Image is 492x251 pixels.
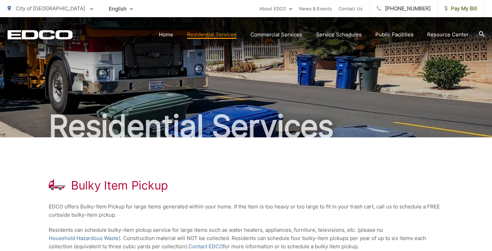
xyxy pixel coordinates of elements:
[316,31,362,39] a: Service Schedules
[339,4,363,13] a: Contact Us
[250,31,302,39] a: Commercial Services
[104,3,138,15] span: English
[259,4,292,13] a: About EDCO
[49,226,443,251] p: Residents can schedule bulky-item pickup service for large items such as water heaters, appliance...
[375,31,413,39] a: Public Facilities
[8,30,73,39] a: EDCD logo. Return to the homepage.
[187,31,237,39] a: Residential Services
[159,31,173,39] a: Home
[16,5,85,12] span: City of [GEOGRAPHIC_DATA]
[445,4,477,13] span: Pay My Bill
[49,234,119,242] a: Household Hazardous Waste
[49,203,443,219] p: EDCO offers Bulky-Item Pickup for large items generated within your home. If the item is too heav...
[71,179,168,192] h1: Bulky Item Pickup
[8,109,484,144] h2: Residential Services
[299,4,332,13] a: News & Events
[427,31,469,39] a: Resource Center
[188,242,223,251] a: Contact EDCO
